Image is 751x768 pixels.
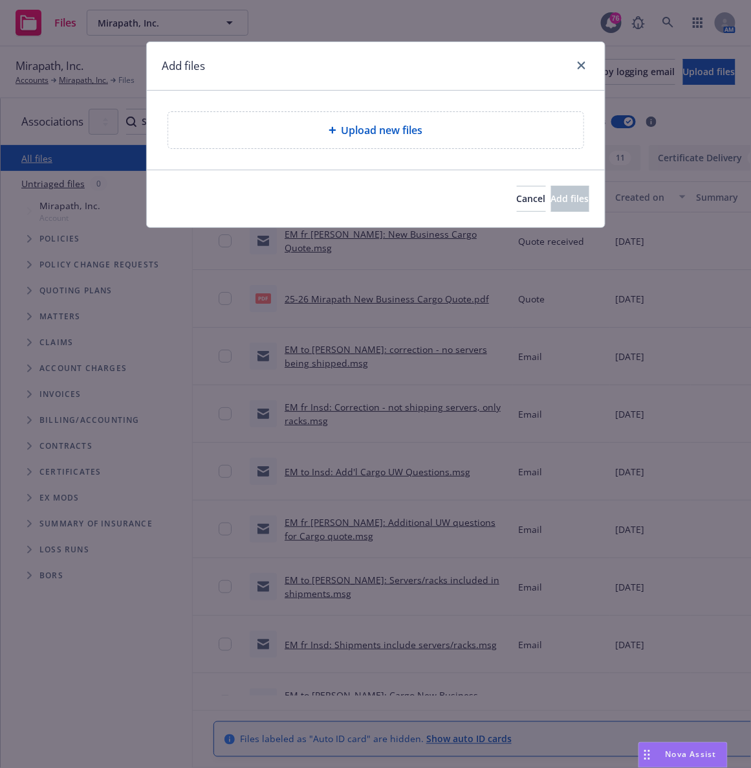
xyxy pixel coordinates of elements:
h1: Add files [162,58,206,74]
div: Upload new files [168,111,584,149]
span: Cancel [517,192,546,205]
div: Drag to move [639,743,655,767]
span: Upload new files [342,122,423,138]
button: Cancel [517,186,546,212]
button: Nova Assist [638,742,728,768]
button: Add files [551,186,589,212]
a: close [574,58,589,73]
span: Nova Assist [666,749,717,760]
span: Add files [551,192,589,205]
